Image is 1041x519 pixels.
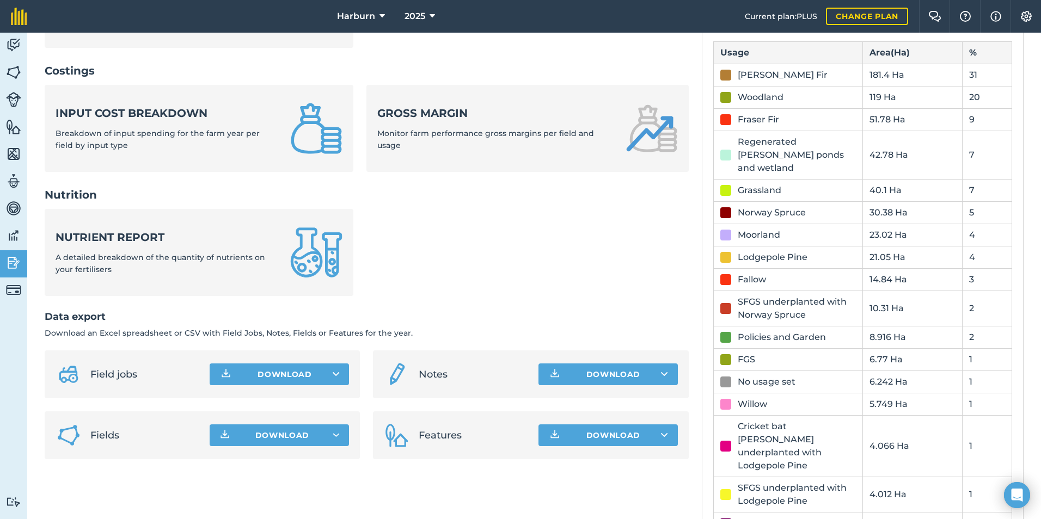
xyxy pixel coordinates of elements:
td: 10.31 Ha [862,291,962,326]
img: svg+xml;base64,PD94bWwgdmVyc2lvbj0iMS4wIiBlbmNvZGluZz0idXRmLTgiPz4KPCEtLSBHZW5lcmF0b3I6IEFkb2JlIE... [6,497,21,507]
div: Woodland [738,91,783,104]
img: svg+xml;base64,PHN2ZyB4bWxucz0iaHR0cDovL3d3dy53My5vcmcvMjAwMC9zdmciIHdpZHRoPSI1NiIgaGVpZ2h0PSI2MC... [6,119,21,135]
h2: Costings [45,63,689,78]
a: Input cost breakdownBreakdown of input spending for the farm year per field by input type [45,85,353,172]
div: Policies and Garden [738,331,826,344]
th: Usage [713,41,862,64]
span: Features [419,428,529,443]
td: 14.84 Ha [862,268,962,291]
div: SFGS underplanted with Norway Spruce [738,295,856,322]
td: 1 [962,370,1012,393]
div: Norway Spruce [738,206,806,219]
span: Breakdown of input spending for the farm year per field by input type [56,128,260,150]
td: 4 [962,246,1012,268]
img: Gross margin [626,102,678,155]
img: Nutrient report [290,226,342,279]
img: svg+xml;base64,PHN2ZyB4bWxucz0iaHR0cDovL3d3dy53My5vcmcvMjAwMC9zdmciIHdpZHRoPSI1NiIgaGVpZ2h0PSI2MC... [6,64,21,81]
span: Fields [90,428,201,443]
td: 1 [962,477,1012,512]
span: Monitor farm performance gross margins per field and usage [377,128,594,150]
button: Download [538,363,678,385]
td: 4 [962,224,1012,246]
span: A detailed breakdown of the quantity of nutrients on your fertilisers [56,252,265,274]
td: 6.242 Ha [862,370,962,393]
img: Download icon [219,368,232,381]
button: Download [210,363,349,385]
img: svg+xml;base64,PD94bWwgdmVyc2lvbj0iMS4wIiBlbmNvZGluZz0idXRmLTgiPz4KPCEtLSBHZW5lcmF0b3I6IEFkb2JlIE... [6,255,21,271]
td: 21.05 Ha [862,246,962,268]
td: 9 [962,108,1012,131]
strong: Nutrient report [56,230,277,245]
div: Fallow [738,273,766,286]
img: svg+xml;base64,PD94bWwgdmVyc2lvbj0iMS4wIiBlbmNvZGluZz0idXRmLTgiPz4KPCEtLSBHZW5lcmF0b3I6IEFkb2JlIE... [6,37,21,53]
h2: Data export [45,309,689,325]
img: svg+xml;base64,PHN2ZyB4bWxucz0iaHR0cDovL3d3dy53My5vcmcvMjAwMC9zdmciIHdpZHRoPSI1NiIgaGVpZ2h0PSI2MC... [6,146,21,162]
td: 4.012 Ha [862,477,962,512]
td: 7 [962,179,1012,201]
div: No usage set [738,375,795,388]
a: Gross marginMonitor farm performance gross margins per field and usage [366,85,688,172]
img: Download icon [548,429,561,442]
span: Notes [419,367,529,382]
img: Two speech bubbles overlapping with the left bubble in the forefront [928,11,941,22]
td: 30.38 Ha [862,201,962,224]
div: Open Intercom Messenger [1004,482,1030,508]
span: Field jobs [90,367,201,382]
h2: Nutrition [45,187,689,202]
div: Lodgepole Pine [738,251,807,264]
img: Fields icon [56,422,82,448]
div: Cricket bat [PERSON_NAME] underplanted with Lodgepole Pine [738,420,856,472]
img: svg+xml;base64,PD94bWwgdmVyc2lvbj0iMS4wIiBlbmNvZGluZz0idXRmLTgiPz4KPCEtLSBHZW5lcmF0b3I6IEFkb2JlIE... [384,361,410,387]
td: 51.78 Ha [862,108,962,131]
div: FGS [738,353,755,366]
img: svg+xml;base64,PHN2ZyB4bWxucz0iaHR0cDovL3d3dy53My5vcmcvMjAwMC9zdmciIHdpZHRoPSIxNyIgaGVpZ2h0PSIxNy... [990,10,1001,23]
strong: Input cost breakdown [56,106,277,121]
img: Download icon [548,368,561,381]
td: 5 [962,201,1012,224]
img: Features icon [384,422,410,448]
td: 23.02 Ha [862,224,962,246]
img: fieldmargin Logo [11,8,27,25]
td: 2 [962,326,1012,348]
span: 2025 [405,10,425,23]
button: Download [538,424,678,446]
td: 31 [962,64,1012,86]
td: 6.77 Ha [862,348,962,370]
span: Download [255,430,310,441]
a: Nutrient reportA detailed breakdown of the quantity of nutrients on your fertilisers [45,209,353,296]
img: svg+xml;base64,PD94bWwgdmVyc2lvbj0iMS4wIiBlbmNvZGluZz0idXRmLTgiPz4KPCEtLSBHZW5lcmF0b3I6IEFkb2JlIE... [6,227,21,244]
td: 20 [962,86,1012,108]
img: svg+xml;base64,PD94bWwgdmVyc2lvbj0iMS4wIiBlbmNvZGluZz0idXRmLTgiPz4KPCEtLSBHZW5lcmF0b3I6IEFkb2JlIE... [6,200,21,217]
td: 42.78 Ha [862,131,962,179]
p: Download an Excel spreadsheet or CSV with Field Jobs, Notes, Fields or Features for the year. [45,327,689,339]
img: A cog icon [1020,11,1033,22]
td: 4.066 Ha [862,415,962,477]
div: Willow [738,398,767,411]
div: Grassland [738,184,781,197]
th: % [962,41,1012,64]
td: 2 [962,291,1012,326]
td: 1 [962,348,1012,370]
td: 181.4 Ha [862,64,962,86]
td: 5.749 Ha [862,393,962,415]
img: svg+xml;base64,PD94bWwgdmVyc2lvbj0iMS4wIiBlbmNvZGluZz0idXRmLTgiPz4KPCEtLSBHZW5lcmF0b3I6IEFkb2JlIE... [6,92,21,107]
button: Download [210,424,349,446]
td: 119 Ha [862,86,962,108]
img: svg+xml;base64,PD94bWwgdmVyc2lvbj0iMS4wIiBlbmNvZGluZz0idXRmLTgiPz4KPCEtLSBHZW5lcmF0b3I6IEFkb2JlIE... [6,173,21,189]
td: 8.916 Ha [862,326,962,348]
img: Input cost breakdown [290,102,342,155]
img: A question mark icon [959,11,972,22]
img: svg+xml;base64,PD94bWwgdmVyc2lvbj0iMS4wIiBlbmNvZGluZz0idXRmLTgiPz4KPCEtLSBHZW5lcmF0b3I6IEFkb2JlIE... [6,282,21,298]
a: Change plan [826,8,908,25]
td: 1 [962,393,1012,415]
td: 40.1 Ha [862,179,962,201]
span: Harburn [337,10,375,23]
td: 3 [962,268,1012,291]
td: 1 [962,415,1012,477]
div: [PERSON_NAME] Fir [738,69,828,82]
div: Fraser Fir [738,113,779,126]
img: svg+xml;base64,PD94bWwgdmVyc2lvbj0iMS4wIiBlbmNvZGluZz0idXRmLTgiPz4KPCEtLSBHZW5lcmF0b3I6IEFkb2JlIE... [56,361,82,387]
div: SFGS underplanted with Lodgepole Pine [738,481,856,508]
td: 7 [962,131,1012,179]
strong: Gross margin [377,106,612,121]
